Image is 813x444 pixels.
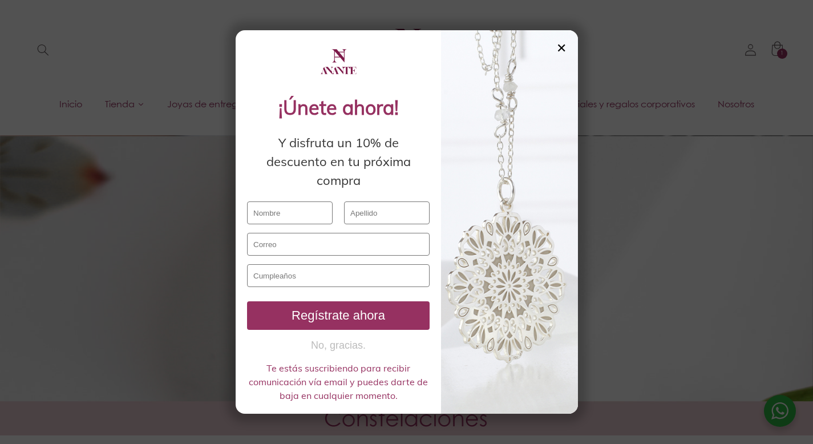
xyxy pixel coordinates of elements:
[247,134,430,190] div: Y disfruta un 10% de descuento en tu próxima compra
[125,66,134,75] img: tab_keywords_by_traffic_grey.svg
[247,338,430,353] button: No, gracias.
[247,301,430,330] button: Regístrate ahora
[30,30,128,39] div: Dominio: [DOMAIN_NAME]
[247,233,430,256] input: Correo
[137,67,179,75] div: Palabras clave
[247,361,430,402] div: Te estás suscribiendo para recibir comunicación vía email y puedes darte de baja en cualquier mom...
[32,18,56,27] div: v 4.0.25
[48,66,57,75] img: tab_domain_overview_orange.svg
[18,30,27,39] img: website_grey.svg
[556,42,567,54] div: ✕
[60,67,87,75] div: Dominio
[344,201,430,224] input: Apellido
[247,201,333,224] input: Nombre
[18,18,27,27] img: logo_orange.svg
[252,308,425,323] div: Regístrate ahora
[247,264,430,287] input: Cumpleaños
[318,42,358,82] img: logo
[247,93,430,122] div: ¡Únete ahora!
